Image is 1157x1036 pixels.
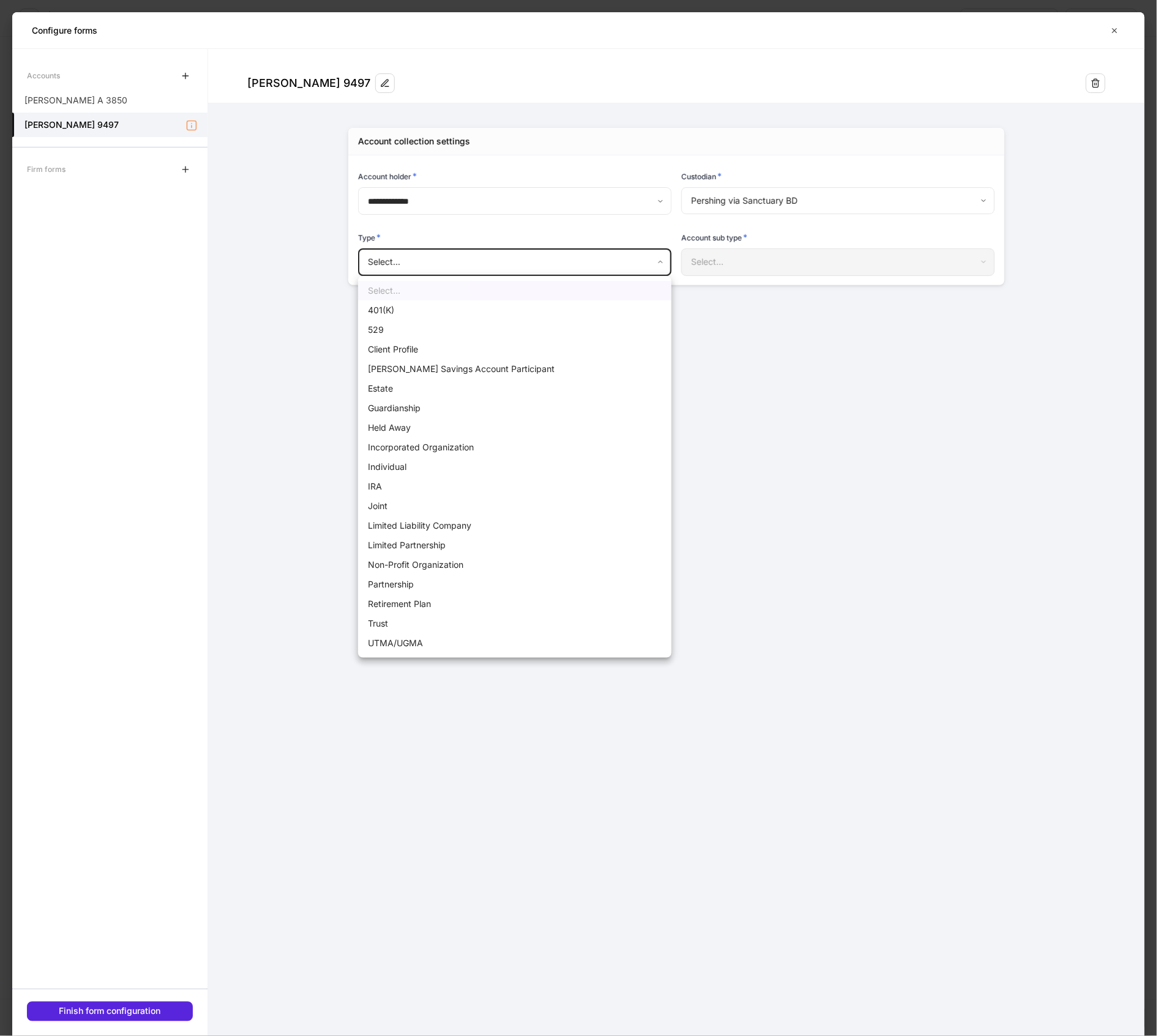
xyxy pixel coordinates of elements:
li: Retirement Plan [358,594,672,614]
li: Trust [358,614,672,633]
li: [PERSON_NAME] Savings Account Participant [358,359,672,379]
li: Client Profile [358,340,672,359]
li: Held Away [358,418,672,438]
li: Incorporated Organization [358,438,672,457]
li: 529 [358,320,672,340]
li: UTMA/UGMA [358,633,672,653]
li: 401(K) [358,300,672,320]
li: Guardianship [358,398,672,418]
li: Estate [358,379,672,398]
li: Limited Partnership [358,535,672,555]
li: IRA [358,477,672,496]
li: Partnership [358,575,672,594]
li: Individual [358,457,672,477]
li: Limited Liability Company [358,516,672,535]
li: Non-Profit Organization [358,555,672,575]
li: Joint [358,496,672,516]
